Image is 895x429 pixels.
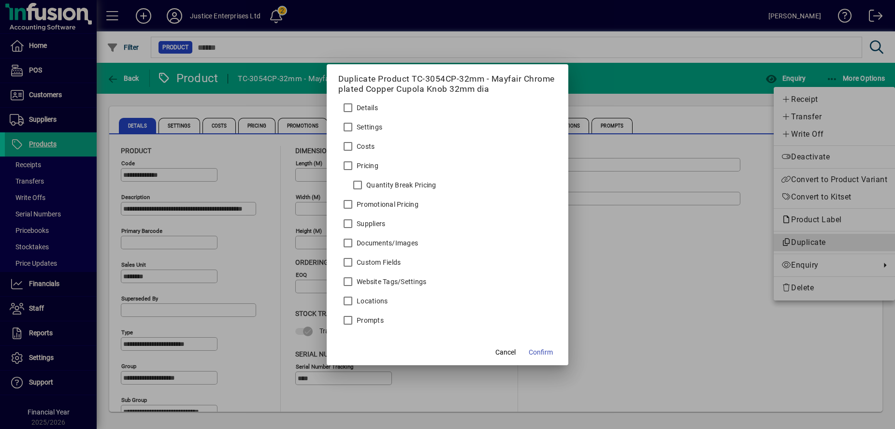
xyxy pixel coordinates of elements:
label: Prompts [355,315,384,325]
label: Promotional Pricing [355,200,419,209]
label: Pricing [355,161,378,171]
label: Details [355,103,378,113]
label: Costs [355,142,375,151]
span: Confirm [529,347,553,357]
label: Locations [355,296,388,306]
label: Quantity Break Pricing [364,180,436,190]
label: Settings [355,122,382,132]
label: Custom Fields [355,257,401,267]
button: Confirm [525,344,557,361]
span: Cancel [495,347,516,357]
label: Suppliers [355,219,385,229]
label: Documents/Images [355,238,418,248]
h5: Duplicate Product TC-3054CP-32mm - Mayfair Chrome plated Copper Cupola Knob 32mm dia [338,74,557,94]
button: Cancel [490,344,521,361]
label: Website Tags/Settings [355,277,426,286]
